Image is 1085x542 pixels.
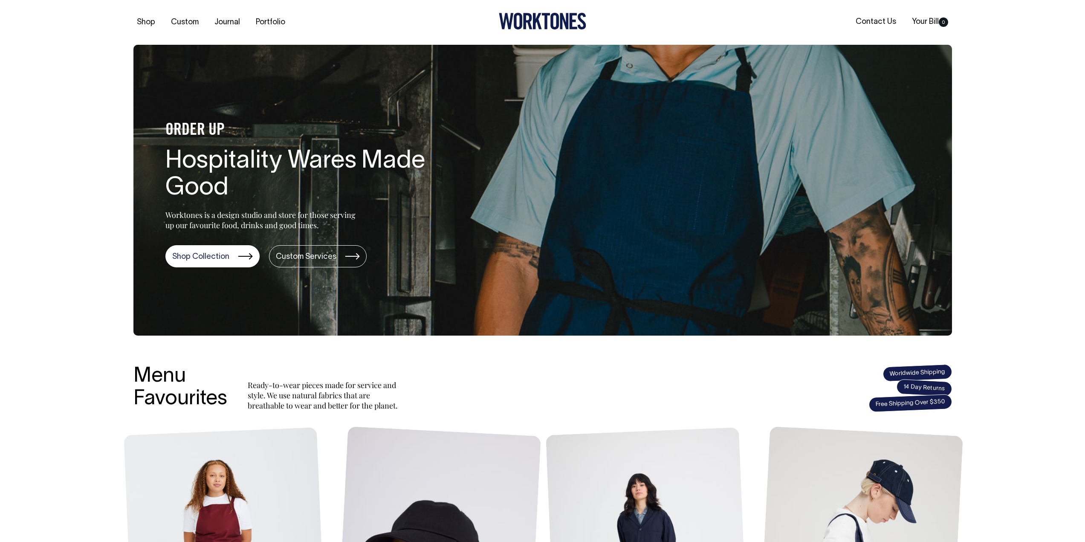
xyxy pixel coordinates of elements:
h4: ORDER UP [165,122,438,139]
a: Shop [133,15,159,29]
a: Shop Collection [165,245,260,267]
a: Your Bill0 [909,15,952,29]
p: Ready-to-wear pieces made for service and style. We use natural fabrics that are breathable to we... [248,380,401,411]
span: Worldwide Shipping [882,364,952,382]
h1: Hospitality Wares Made Good [165,148,438,203]
span: Free Shipping Over $350 [868,394,952,412]
span: 14 Day Returns [896,379,952,397]
a: Portfolio [252,15,289,29]
a: Custom [168,15,202,29]
a: Custom Services [269,245,367,267]
a: Contact Us [852,15,900,29]
a: Journal [211,15,243,29]
h3: Menu Favourites [133,365,227,411]
span: 0 [939,17,948,27]
p: Worktones is a design studio and store for those serving up our favourite food, drinks and good t... [165,210,359,230]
